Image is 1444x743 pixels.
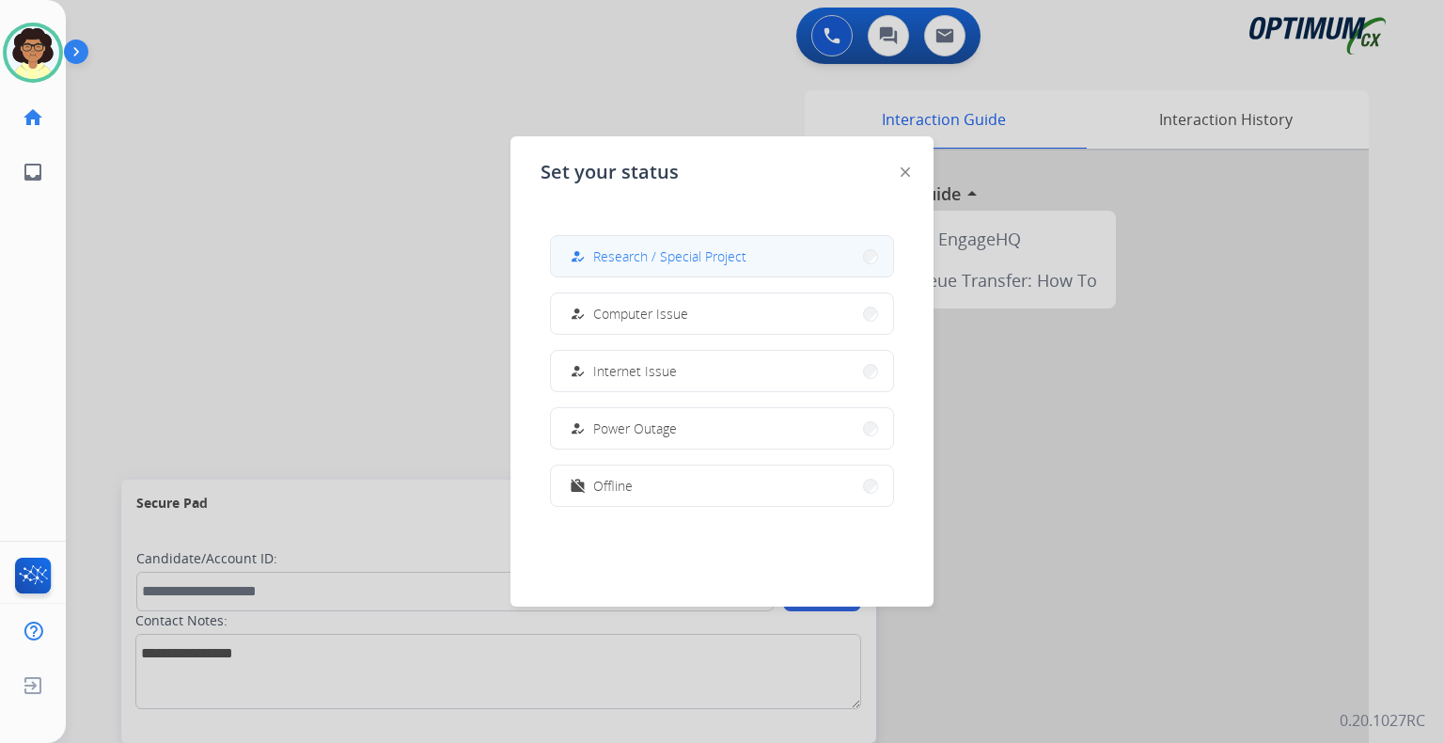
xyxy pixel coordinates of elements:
span: Computer Issue [593,304,688,324]
button: Power Outage [551,408,893,449]
mat-icon: how_to_reg [570,420,586,436]
p: 0.20.1027RC [1340,709,1425,732]
mat-icon: inbox [22,161,44,183]
mat-icon: work_off [570,478,586,494]
span: Internet Issue [593,361,677,381]
button: Research / Special Project [551,236,893,277]
span: Set your status [541,159,679,185]
mat-icon: how_to_reg [570,363,586,379]
span: Research / Special Project [593,246,746,266]
button: Internet Issue [551,351,893,391]
button: Offline [551,466,893,506]
img: close-button [901,167,910,177]
span: Power Outage [593,419,677,438]
span: Offline [593,476,633,496]
mat-icon: how_to_reg [570,248,586,264]
mat-icon: home [22,106,44,129]
img: avatar [7,26,59,79]
mat-icon: how_to_reg [570,306,586,322]
button: Computer Issue [551,293,893,334]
